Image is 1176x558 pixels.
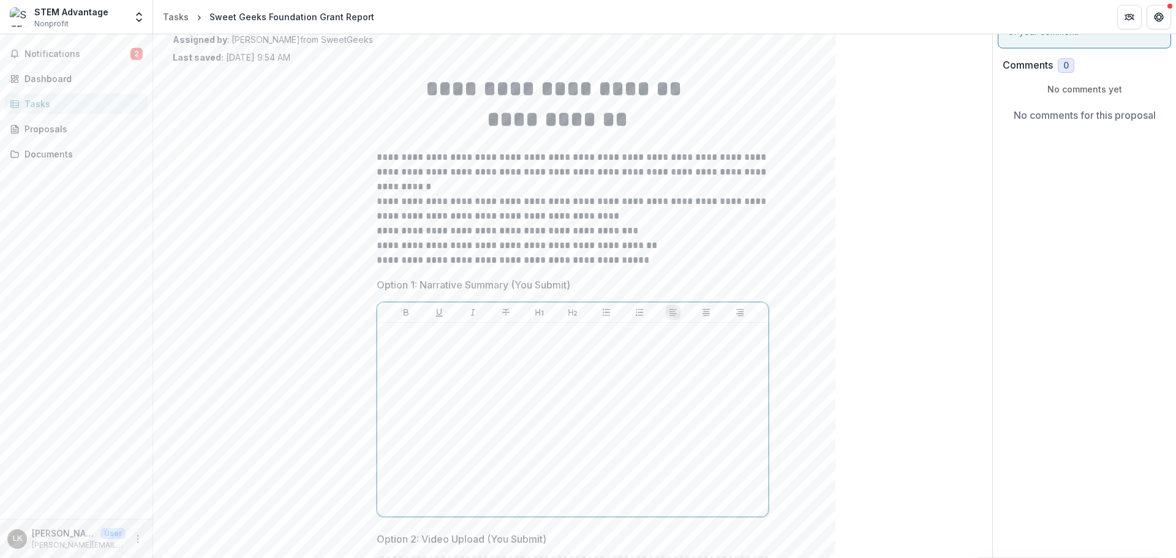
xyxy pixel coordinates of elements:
a: Tasks [158,8,194,26]
div: Sweet Geeks Foundation Grant Report [209,10,374,23]
button: Open entity switcher [130,5,148,29]
p: : [PERSON_NAME] from SweetGeeks [173,33,973,46]
button: Bold [399,305,413,320]
button: Italicize [466,305,480,320]
button: More [130,532,145,546]
button: Underline [432,305,447,320]
img: STEM Advantage [10,7,29,27]
a: Dashboard [5,69,148,89]
div: Tasks [163,10,189,23]
button: Align Center [699,305,714,320]
button: Strike [499,305,513,320]
span: 0 [1063,61,1069,71]
p: [PERSON_NAME][EMAIL_ADDRESS][DOMAIN_NAME] [32,540,126,551]
a: Documents [5,144,148,164]
p: Option 1: Narrative Summary (You Submit) [377,277,570,292]
h2: Comments [1003,59,1053,71]
p: [PERSON_NAME] [PERSON_NAME] [32,527,96,540]
div: Lee Ann Kline [13,535,22,543]
span: 2 [130,48,143,60]
a: Proposals [5,119,148,139]
button: Bullet List [599,305,614,320]
p: No comments for this proposal [1014,108,1156,123]
button: Ordered List [632,305,647,320]
p: No comments yet [1003,83,1166,96]
div: Documents [24,148,138,160]
button: Heading 2 [565,305,580,320]
button: Heading 1 [532,305,547,320]
div: Proposals [24,123,138,135]
button: Notifications2 [5,44,148,64]
span: Nonprofit [34,18,69,29]
button: Align Right [733,305,747,320]
span: Notifications [24,49,130,59]
nav: breadcrumb [158,8,379,26]
button: Partners [1117,5,1142,29]
p: [DATE] 9:54 AM [173,51,290,64]
strong: Last saved: [173,52,224,62]
div: Dashboard [24,72,138,85]
div: STEM Advantage [34,6,108,18]
a: Tasks [5,94,148,114]
button: Align Left [666,305,680,320]
button: Get Help [1147,5,1171,29]
div: Tasks [24,97,138,110]
strong: Assigned by [173,34,227,45]
p: Option 2: Video Upload (You Submit) [377,532,546,546]
p: User [100,528,126,539]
